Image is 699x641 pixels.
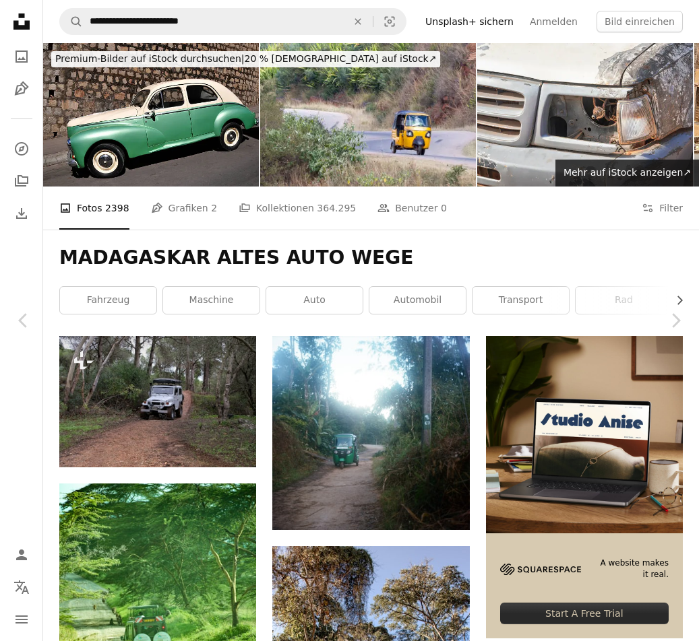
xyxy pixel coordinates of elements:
button: Bild einreichen [597,11,683,32]
img: Tuktuk Taxi auf Madagaskar, bewegen durch die Berge [260,43,476,187]
img: file-1705123271268-c3eaf6a79b21image [486,336,683,533]
img: Ein Jeep parkt auf einem Feldweg im Wald [59,336,256,467]
a: Grafiken [8,75,35,102]
a: Ein Jeep fährt eine unbefestigte Straße neben einem Wald entlang [59,625,256,637]
a: Grafiken 2 [151,187,217,230]
span: 2 [211,201,217,215]
img: Ein kleiner grüner Lastwagen, der eine unbefestigte Straße entlangfährt [272,336,469,530]
a: Fahrzeug [60,287,156,314]
a: Transport [473,287,569,314]
span: 0 [441,201,447,215]
a: Ein kleiner grüner Lastwagen, der eine unbefestigte Straße entlangfährt [272,427,469,439]
a: Bisherige Downloads [8,200,35,227]
img: Zerbrochene Lichtabdeckung und zerkratzte Frontfarbe und Metall auf SUV Geländefahrzeug, schmutzi... [477,43,693,187]
a: Rad [576,287,672,314]
button: Visuelle Suche [373,9,406,34]
a: A website makes it real.Start A Free Trial [486,336,683,638]
button: Filter [642,187,683,230]
a: Premium-Bilder auf iStock durchsuchen|20 % [DEMOGRAPHIC_DATA] auf iStock↗ [43,43,448,75]
a: Entdecken [8,135,35,162]
a: Ein Jeep parkt auf einem Feldweg im Wald [59,395,256,407]
span: 364.295 [317,201,356,215]
a: Mehr auf iStock anzeigen↗ [555,160,699,187]
span: Mehr auf iStock anzeigen ↗ [564,167,691,178]
img: file-1705255347840-230a6ab5bca9image [500,564,581,575]
a: Kollektionen 364.295 [239,187,356,230]
div: 20 % [DEMOGRAPHIC_DATA] auf iStock ↗ [51,51,440,67]
a: Fotos [8,43,35,70]
a: Weiter [652,256,699,385]
img: Antananarivo, Madagaskar: vintage car [43,43,259,187]
button: Löschen [343,9,373,34]
form: Finden Sie Bildmaterial auf der ganzen Webseite [59,8,406,35]
div: Start A Free Trial [500,603,669,624]
a: Auto [266,287,363,314]
span: Premium-Bilder auf iStock durchsuchen | [55,53,245,64]
a: Unsplash+ sichern [417,11,522,32]
button: Sprache [8,574,35,601]
a: Anmelden / Registrieren [8,541,35,568]
a: Automobil [369,287,466,314]
button: Unsplash suchen [60,9,83,34]
span: A website makes it real. [597,558,669,580]
h1: MADAGASKAR ALTES AUTO WEGE [59,246,683,270]
a: Anmelden [522,11,586,32]
button: Menü [8,606,35,633]
a: Benutzer 0 [377,187,447,230]
a: Kollektionen [8,168,35,195]
a: Maschine [163,287,260,314]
